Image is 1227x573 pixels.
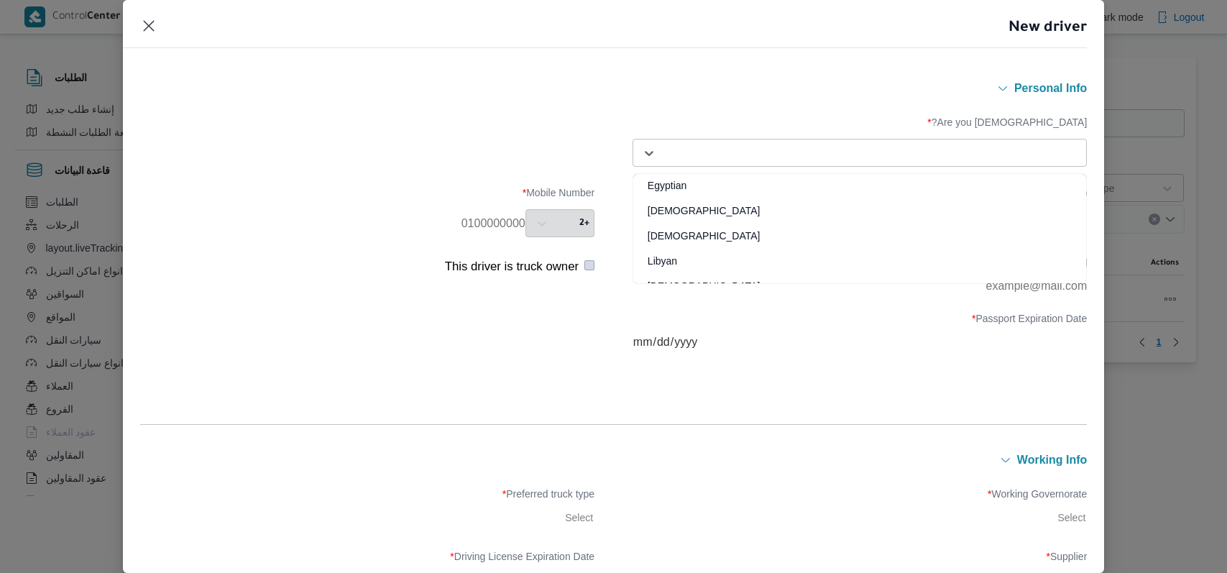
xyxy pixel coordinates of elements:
span: working Info [1017,454,1087,466]
input: DD/MM/YYY [633,335,1087,349]
input: مثال: محمد أحمد محمود [633,209,1087,222]
label: Supplier [633,551,1087,573]
button: Personal Info [140,83,1088,94]
label: Are you [DEMOGRAPHIC_DATA]? [633,116,1087,139]
div: Libyan [633,254,1086,279]
label: Passport Expiration Date [633,313,1087,335]
input: 0100000000 [140,217,525,230]
label: Driving License Expiration Date [140,551,594,573]
label: Preferred truck type [140,488,594,510]
iframe: chat widget [14,515,60,559]
button: Closes this modal window [140,17,157,35]
div: Personal Info [140,98,1088,398]
div: [DEMOGRAPHIC_DATA] [633,279,1086,304]
label: Name(Arabic) [633,187,1087,209]
label: Email [633,257,1087,280]
div: [DEMOGRAPHIC_DATA] [633,203,1086,229]
input: example@mail.com [633,280,1087,293]
div: [DEMOGRAPHIC_DATA] [633,229,1086,254]
label: This driver is truck owner [445,260,579,273]
header: New driver [106,17,1088,48]
span: Personal Info [1014,83,1087,94]
div: Egyptian [633,178,1086,203]
label: Mobile Number [140,187,594,209]
label: Working Governorate [633,488,1087,510]
button: working Info [140,454,1088,466]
